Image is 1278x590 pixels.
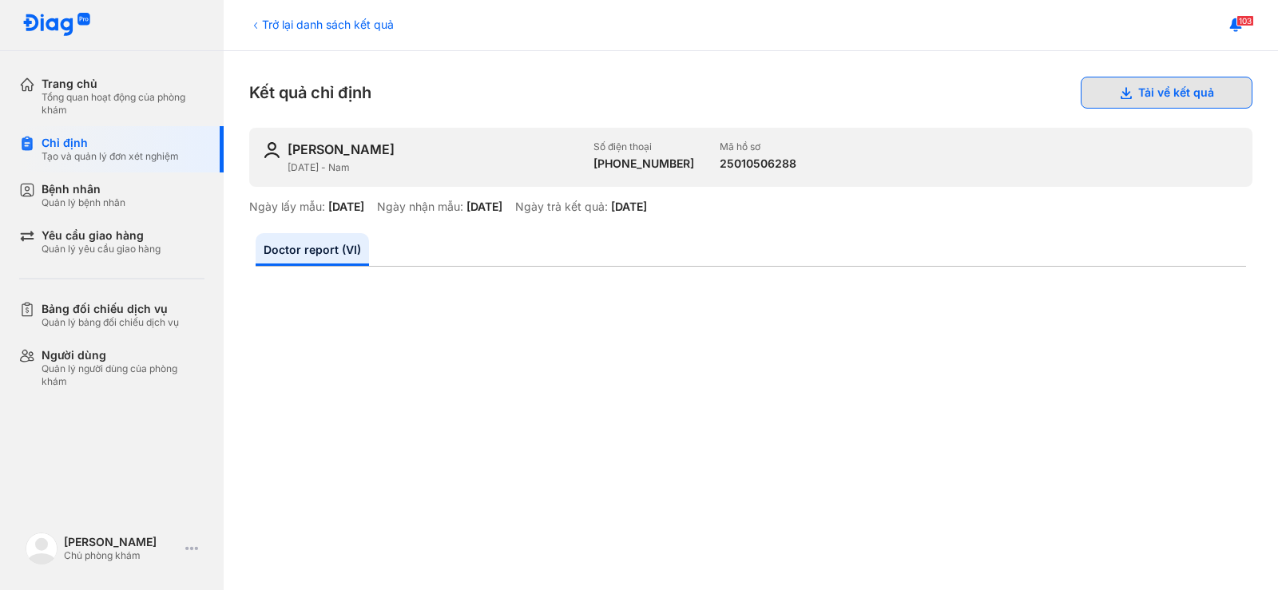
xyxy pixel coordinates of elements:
div: Tạo và quản lý đơn xét nghiệm [42,150,179,163]
div: Bảng đối chiếu dịch vụ [42,302,179,316]
div: [PHONE_NUMBER] [593,156,694,171]
div: Chỉ định [42,136,179,150]
div: Ngày nhận mẫu: [377,200,463,214]
div: Trang chủ [42,77,204,91]
a: Doctor report (VI) [256,233,369,266]
div: [PERSON_NAME] [64,535,179,549]
button: Tải về kết quả [1081,77,1252,109]
div: Quản lý yêu cầu giao hàng [42,243,161,255]
div: [DATE] [611,200,647,214]
div: [DATE] [328,200,364,214]
div: Kết quả chỉ định [249,77,1252,109]
img: logo [22,13,91,38]
div: Quản lý người dùng của phòng khám [42,362,204,388]
div: [PERSON_NAME] [288,141,395,158]
div: [DATE] [466,200,502,214]
div: Bệnh nhân [42,182,125,196]
div: Ngày trả kết quả: [515,200,608,214]
div: Chủ phòng khám [64,549,179,562]
div: [DATE] - Nam [288,161,581,174]
div: Mã hồ sơ [720,141,796,153]
div: Tổng quan hoạt động của phòng khám [42,91,204,117]
div: Yêu cầu giao hàng [42,228,161,243]
div: Quản lý bệnh nhân [42,196,125,209]
div: Người dùng [42,348,204,362]
div: Số điện thoại [593,141,694,153]
img: user-icon [262,141,281,160]
img: logo [26,533,58,564]
div: Trở lại danh sách kết quả [249,16,394,33]
span: 103 [1236,15,1254,26]
div: Ngày lấy mẫu: [249,200,325,214]
div: 25010506288 [720,156,796,171]
div: Quản lý bảng đối chiếu dịch vụ [42,316,179,329]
